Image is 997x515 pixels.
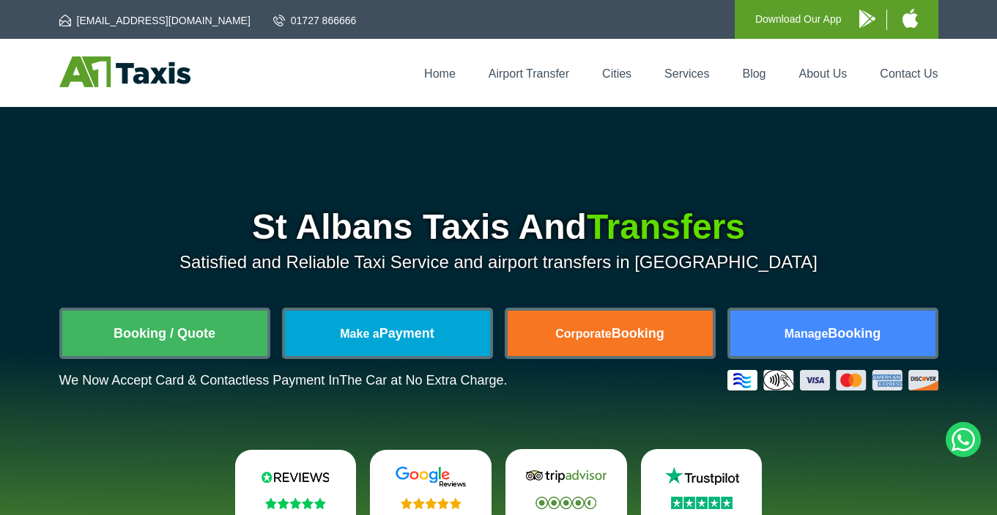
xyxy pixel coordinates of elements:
img: Google [387,466,475,488]
span: Make a [340,327,379,340]
p: Satisfied and Reliable Taxi Service and airport transfers in [GEOGRAPHIC_DATA] [59,252,938,273]
span: Corporate [555,327,611,340]
a: [EMAIL_ADDRESS][DOMAIN_NAME] [59,13,251,28]
img: Stars [265,497,326,509]
a: Cities [602,67,631,80]
a: Services [664,67,709,80]
a: 01727 866666 [273,13,357,28]
a: Make aPayment [285,311,490,356]
p: Download Our App [755,10,842,29]
p: We Now Accept Card & Contactless Payment In [59,373,508,388]
img: A1 Taxis St Albans LTD [59,56,190,87]
a: Booking / Quote [62,311,267,356]
img: Stars [535,497,596,509]
a: ManageBooking [730,311,935,356]
span: Manage [785,327,829,340]
img: Tripadvisor [522,465,610,487]
a: Home [424,67,456,80]
img: Reviews.io [251,466,339,488]
span: Transfers [587,207,745,246]
img: Stars [401,497,462,509]
img: Trustpilot [658,465,746,487]
a: Airport Transfer [489,67,569,80]
img: Stars [671,497,733,509]
a: CorporateBooking [508,311,713,356]
span: The Car at No Extra Charge. [339,373,507,388]
img: A1 Taxis iPhone App [903,9,918,28]
h1: St Albans Taxis And [59,210,938,245]
a: Blog [742,67,766,80]
img: A1 Taxis Android App [859,10,875,28]
a: Contact Us [880,67,938,80]
a: About Us [799,67,848,80]
img: Credit And Debit Cards [727,370,938,390]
